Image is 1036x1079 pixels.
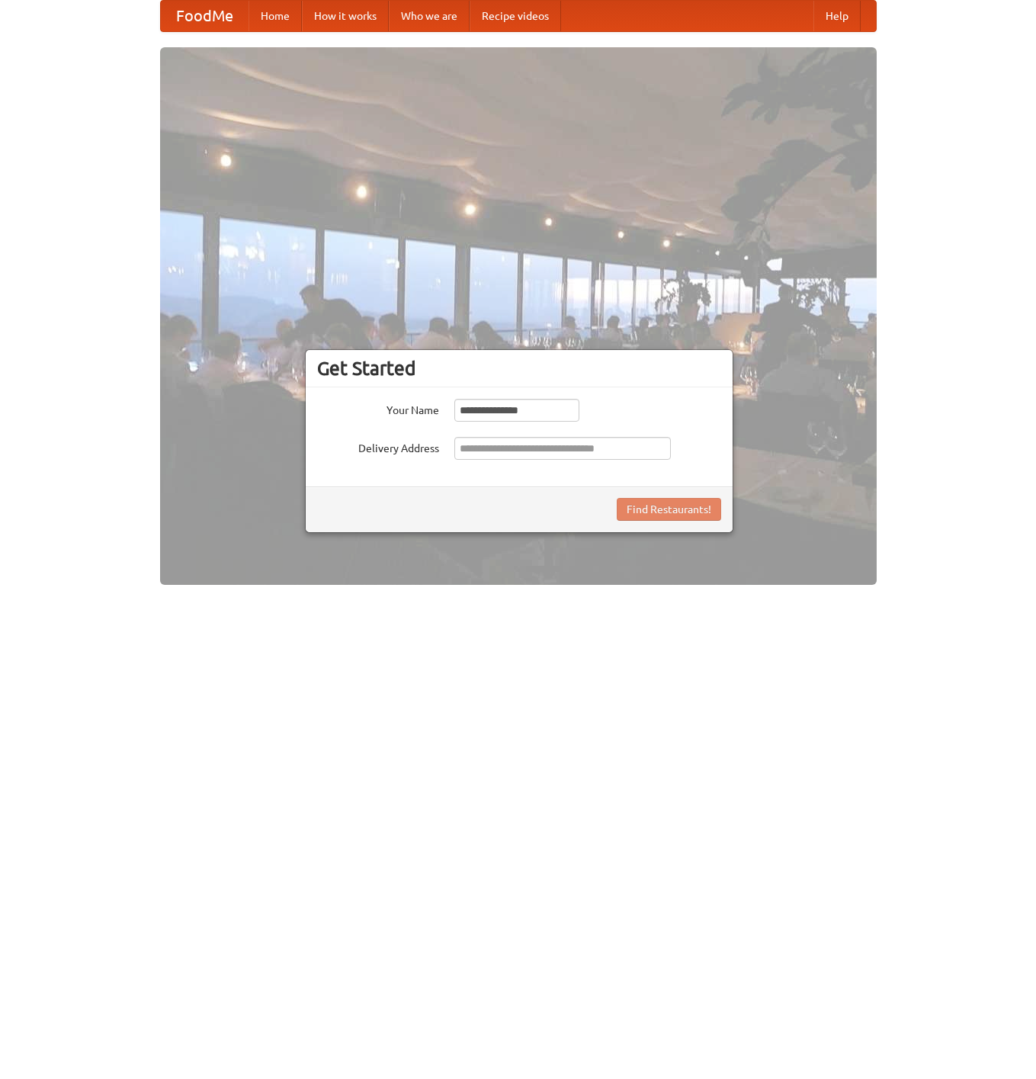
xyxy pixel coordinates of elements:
[317,437,439,456] label: Delivery Address
[317,399,439,418] label: Your Name
[389,1,470,31] a: Who we are
[617,498,721,521] button: Find Restaurants!
[161,1,249,31] a: FoodMe
[249,1,302,31] a: Home
[317,357,721,380] h3: Get Started
[302,1,389,31] a: How it works
[813,1,861,31] a: Help
[470,1,561,31] a: Recipe videos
